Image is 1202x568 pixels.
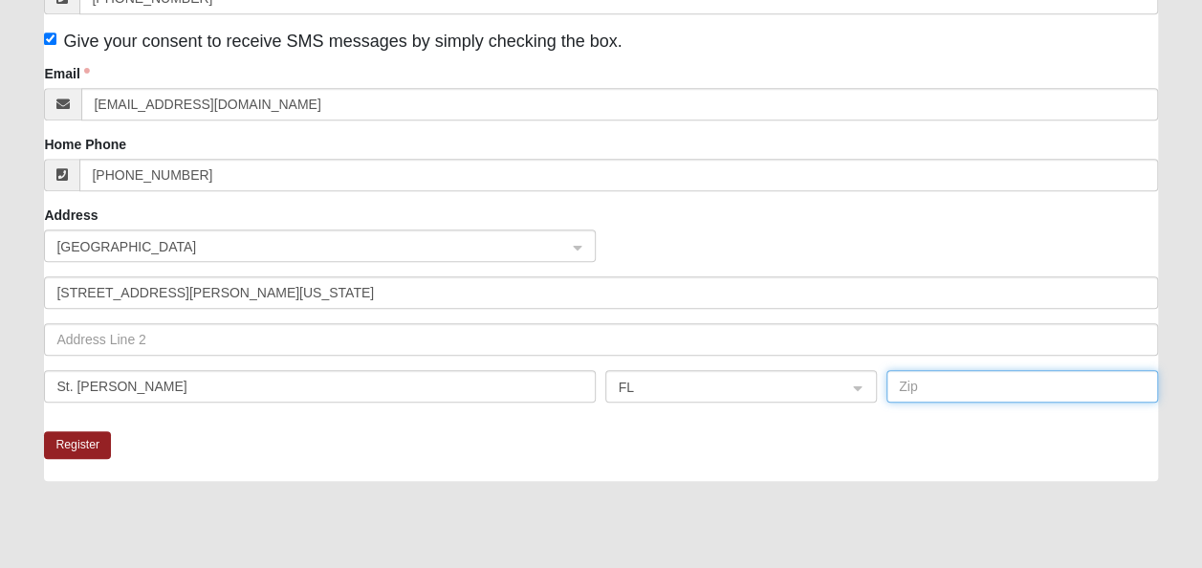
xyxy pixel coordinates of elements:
[618,377,830,398] span: FL
[44,323,1157,356] input: Address Line 2
[44,370,596,403] input: City
[63,32,622,51] span: Give your consent to receive SMS messages by simply checking the box.
[44,431,111,459] button: Register
[886,370,1158,403] input: Zip
[56,236,549,257] span: United States
[44,206,98,225] label: Address
[44,276,1157,309] input: Address Line 1
[44,33,56,45] input: Give your consent to receive SMS messages by simply checking the box.
[44,64,89,83] label: Email
[44,135,126,154] label: Home Phone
